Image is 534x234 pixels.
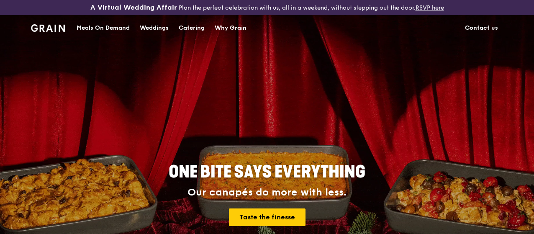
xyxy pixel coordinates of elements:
div: Plan the perfect celebration with us, all in a weekend, without stepping out the door. [89,3,445,12]
img: Grain [31,24,65,32]
a: Weddings [135,15,174,41]
h3: A Virtual Wedding Affair [90,3,177,12]
span: ONE BITE SAYS EVERYTHING [169,162,365,182]
div: Why Grain [215,15,246,41]
a: Catering [174,15,210,41]
div: Weddings [140,15,169,41]
a: GrainGrain [31,15,65,40]
a: Taste the finesse [229,208,306,226]
a: RSVP here [416,4,444,11]
div: Meals On Demand [77,15,130,41]
div: Catering [179,15,205,41]
a: Why Grain [210,15,252,41]
a: Contact us [460,15,503,41]
div: Our canapés do more with less. [116,187,418,198]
